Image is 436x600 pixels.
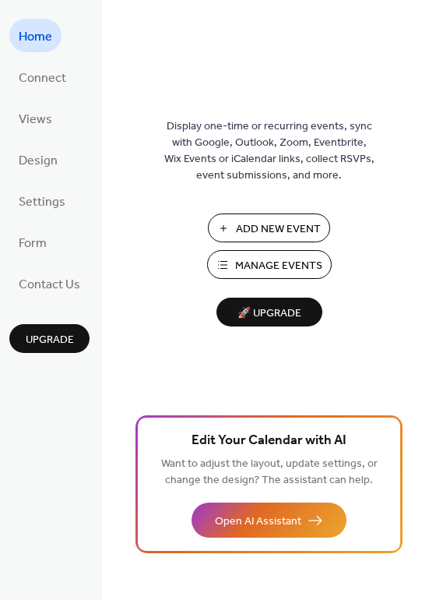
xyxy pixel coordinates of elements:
[9,184,75,217] a: Settings
[9,225,56,259] a: Form
[19,190,65,214] span: Settings
[19,231,47,256] span: Form
[207,250,332,279] button: Manage Events
[19,25,52,49] span: Home
[161,454,378,491] span: Want to adjust the layout, update settings, or change the design? The assistant can help.
[215,514,301,530] span: Open AI Assistant
[19,273,80,297] span: Contact Us
[19,108,52,132] span: Views
[9,60,76,94] a: Connect
[9,266,90,300] a: Contact Us
[9,324,90,353] button: Upgrade
[164,118,374,184] span: Display one-time or recurring events, sync with Google, Outlook, Zoom, Eventbrite, Wix Events or ...
[192,430,346,452] span: Edit Your Calendar with AI
[19,149,58,173] span: Design
[226,303,313,324] span: 🚀 Upgrade
[9,143,67,176] a: Design
[9,19,62,52] a: Home
[26,332,74,348] span: Upgrade
[216,298,322,326] button: 🚀 Upgrade
[235,258,322,274] span: Manage Events
[208,214,330,242] button: Add New Event
[9,101,62,135] a: Views
[192,503,346,538] button: Open AI Assistant
[19,66,66,90] span: Connect
[236,221,321,238] span: Add New Event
